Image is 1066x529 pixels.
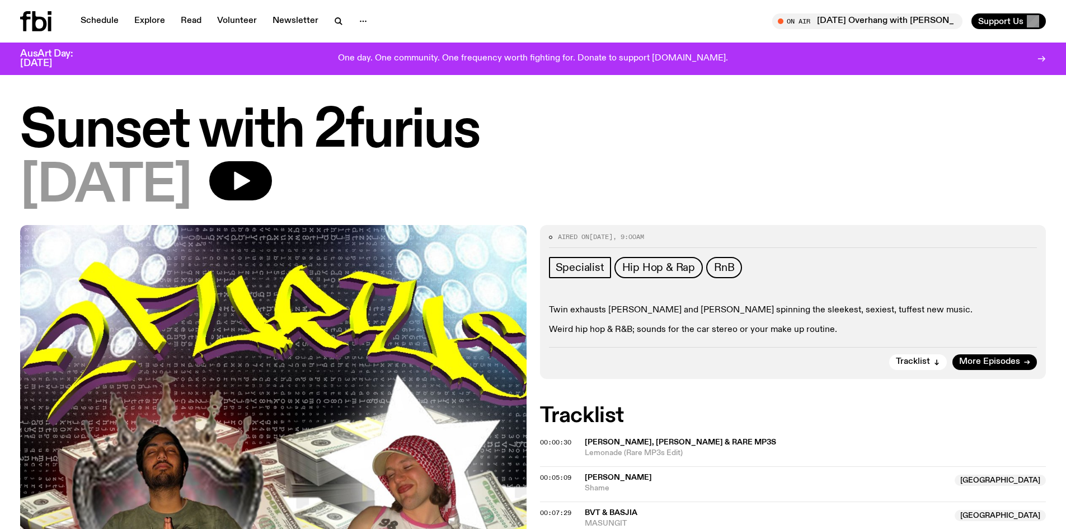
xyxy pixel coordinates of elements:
[20,161,191,212] span: [DATE]
[540,475,571,481] button: 00:05:09
[585,448,1046,458] span: Lemonade (Rare MP3s Edit)
[540,438,571,447] span: 00:00:30
[128,13,172,29] a: Explore
[549,325,1037,335] p: Weird hip hop & R&B; sounds for the car stereo or your make up routine.
[74,13,125,29] a: Schedule
[540,508,571,517] span: 00:07:29
[622,261,695,274] span: Hip Hop & Rap
[585,509,637,517] span: BVT & Basjia
[589,232,613,241] span: [DATE]
[174,13,208,29] a: Read
[585,474,652,481] span: [PERSON_NAME]
[955,475,1046,486] span: [GEOGRAPHIC_DATA]
[556,261,604,274] span: Specialist
[549,257,611,278] a: Specialist
[540,439,571,446] button: 00:00:30
[585,438,776,446] span: [PERSON_NAME], [PERSON_NAME] & Rare MP3s
[971,13,1046,29] button: Support Us
[540,510,571,516] button: 00:07:29
[613,232,644,241] span: , 9:00am
[959,358,1020,366] span: More Episodes
[978,16,1023,26] span: Support Us
[955,510,1046,521] span: [GEOGRAPHIC_DATA]
[889,354,947,370] button: Tracklist
[714,261,734,274] span: RnB
[266,13,325,29] a: Newsletter
[210,13,264,29] a: Volunteer
[540,473,571,482] span: 00:05:09
[540,406,1046,426] h2: Tracklist
[338,54,728,64] p: One day. One community. One frequency worth fighting for. Donate to support [DOMAIN_NAME].
[772,13,962,29] button: On Air[DATE] Overhang with [PERSON_NAME]
[706,257,742,278] a: RnB
[20,49,92,68] h3: AusArt Day: [DATE]
[549,305,1037,316] p: Twin exhausts [PERSON_NAME] and [PERSON_NAME] spinning the sleekest, sexiest, tuffest new music.
[614,257,703,278] a: Hip Hop & Rap
[585,518,948,529] span: MASUNGIT
[896,358,930,366] span: Tracklist
[20,106,1046,157] h1: Sunset with 2furius
[952,354,1037,370] a: More Episodes
[558,232,589,241] span: Aired on
[585,483,948,494] span: Shame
